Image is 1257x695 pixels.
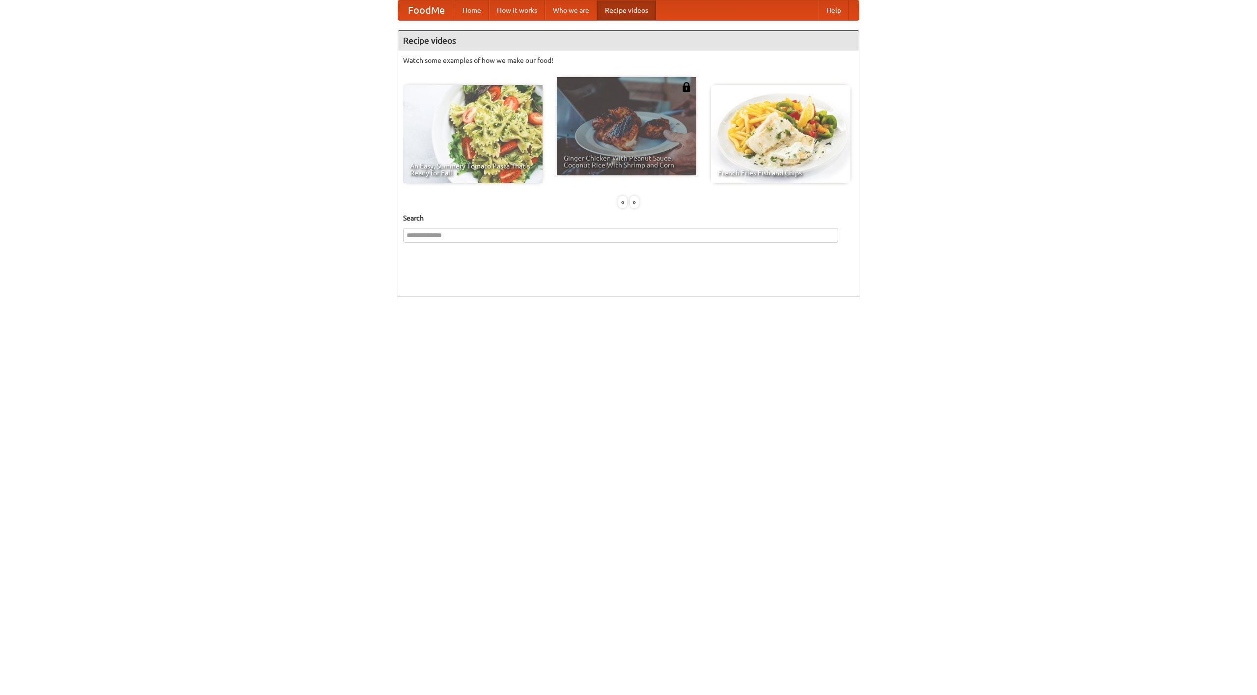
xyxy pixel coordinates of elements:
[398,0,455,20] a: FoodMe
[489,0,545,20] a: How it works
[410,163,536,176] span: An Easy, Summery Tomato Pasta That's Ready for Fall
[398,31,859,51] h4: Recipe videos
[545,0,597,20] a: Who we are
[630,196,639,208] div: »
[819,0,849,20] a: Help
[718,169,844,176] span: French Fries Fish and Chips
[682,82,691,92] img: 483408.png
[711,85,850,183] a: French Fries Fish and Chips
[597,0,656,20] a: Recipe videos
[455,0,489,20] a: Home
[403,213,854,223] h5: Search
[403,56,854,65] p: Watch some examples of how we make our food!
[618,196,627,208] div: «
[403,85,543,183] a: An Easy, Summery Tomato Pasta That's Ready for Fall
